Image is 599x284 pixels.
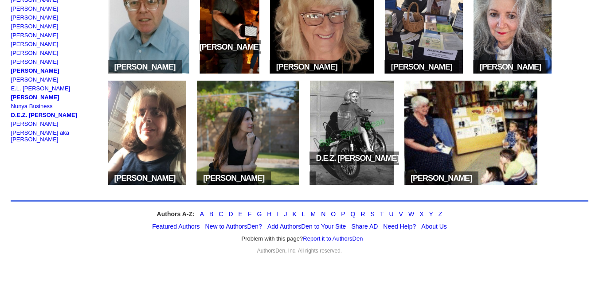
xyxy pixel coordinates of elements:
strong: Authors A-Z: [157,210,195,218]
img: space [199,176,203,181]
a: [PERSON_NAME] [11,121,59,127]
a: Report it to AuthorsDen [303,235,363,242]
img: space [475,65,480,70]
img: space [472,176,476,181]
img: space [272,65,276,70]
img: shim.gif [11,127,13,129]
a: space[PERSON_NAME]space [382,70,466,76]
a: space[PERSON_NAME]space [194,181,302,187]
a: V [399,210,403,218]
a: Featured Authors [152,223,200,230]
a: E [239,210,243,218]
div: AuthorsDen, Inc. All rights reserved. [11,248,589,254]
a: Y [429,210,433,218]
img: space [200,65,204,70]
a: H [267,210,271,218]
a: U [389,210,393,218]
a: B [209,210,213,218]
a: space[PERSON_NAME]space [197,70,262,76]
a: A [200,210,204,218]
img: shim.gif [11,30,13,32]
a: M [311,210,316,218]
img: space [264,176,269,181]
a: Z [438,210,442,218]
img: space [312,156,316,161]
img: shim.gif [11,143,13,145]
img: space [541,65,545,70]
a: S [371,210,375,218]
a: X [419,210,423,218]
a: O [331,210,336,218]
a: space[PERSON_NAME]space [105,181,190,187]
img: space [110,176,114,181]
img: space [202,25,206,30]
img: space [110,65,114,70]
img: shim.gif [11,118,13,121]
a: [PERSON_NAME] [11,14,59,21]
a: space[PERSON_NAME]space [267,70,377,76]
img: space [176,176,180,181]
a: P [341,210,345,218]
a: T [380,210,384,218]
a: Nunya Business [11,103,53,109]
a: [PERSON_NAME] [11,32,59,39]
a: D [228,210,233,218]
span: D.E.Z. [PERSON_NAME] [309,152,399,185]
a: R [360,210,365,218]
span: [PERSON_NAME] [270,60,344,74]
img: shim.gif [11,109,13,112]
a: C [219,210,223,218]
a: [PERSON_NAME] [11,94,59,101]
a: Need Help? [383,223,416,230]
a: space[PERSON_NAME]space [401,181,540,187]
span: [PERSON_NAME] [404,171,478,185]
a: space[PERSON_NAME]space [105,70,192,76]
img: shim.gif [11,3,13,5]
a: Add AuthorsDen to Your Site [267,223,346,230]
img: shim.gif [11,47,13,50]
img: shim.gif [11,92,13,94]
img: shim.gif [11,12,13,14]
a: L [302,210,305,218]
a: W [408,210,414,218]
a: Share AD [351,223,378,230]
a: I [277,210,278,218]
span: [PERSON_NAME] [108,60,182,74]
span: [PERSON_NAME] [108,171,182,185]
img: space [387,65,391,70]
img: space [452,65,457,70]
span: [PERSON_NAME] [200,20,261,74]
a: space[PERSON_NAME]space [470,70,555,76]
span: [PERSON_NAME] [384,60,459,74]
a: D.E.Z. [PERSON_NAME] [11,112,78,118]
img: shim.gif [11,21,13,23]
a: About Us [421,223,447,230]
span: [PERSON_NAME] [473,60,548,74]
img: shim.gif [11,56,13,58]
a: [PERSON_NAME] aka [PERSON_NAME] [11,129,70,143]
a: Q [351,210,356,218]
a: [PERSON_NAME] [11,58,59,65]
a: [PERSON_NAME] [11,76,59,83]
font: Problem with this page? [242,235,363,242]
img: space [406,176,411,181]
a: [PERSON_NAME] [11,67,59,74]
span: [PERSON_NAME] [196,171,271,185]
a: F [248,210,252,218]
img: space [176,65,180,70]
img: shim.gif [11,39,13,41]
img: shim.gif [11,101,13,103]
a: G [257,210,262,218]
a: J [284,210,287,218]
a: K [292,210,296,218]
img: space [337,65,342,70]
a: New to AuthorsDen? [205,223,262,230]
a: [PERSON_NAME] [11,41,59,47]
img: shim.gif [11,83,13,85]
a: [PERSON_NAME] [11,23,59,30]
a: N [321,210,325,218]
a: [PERSON_NAME] [11,50,59,56]
img: shim.gif [11,74,13,76]
a: [PERSON_NAME] [11,5,59,12]
img: shim.gif [11,65,13,67]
